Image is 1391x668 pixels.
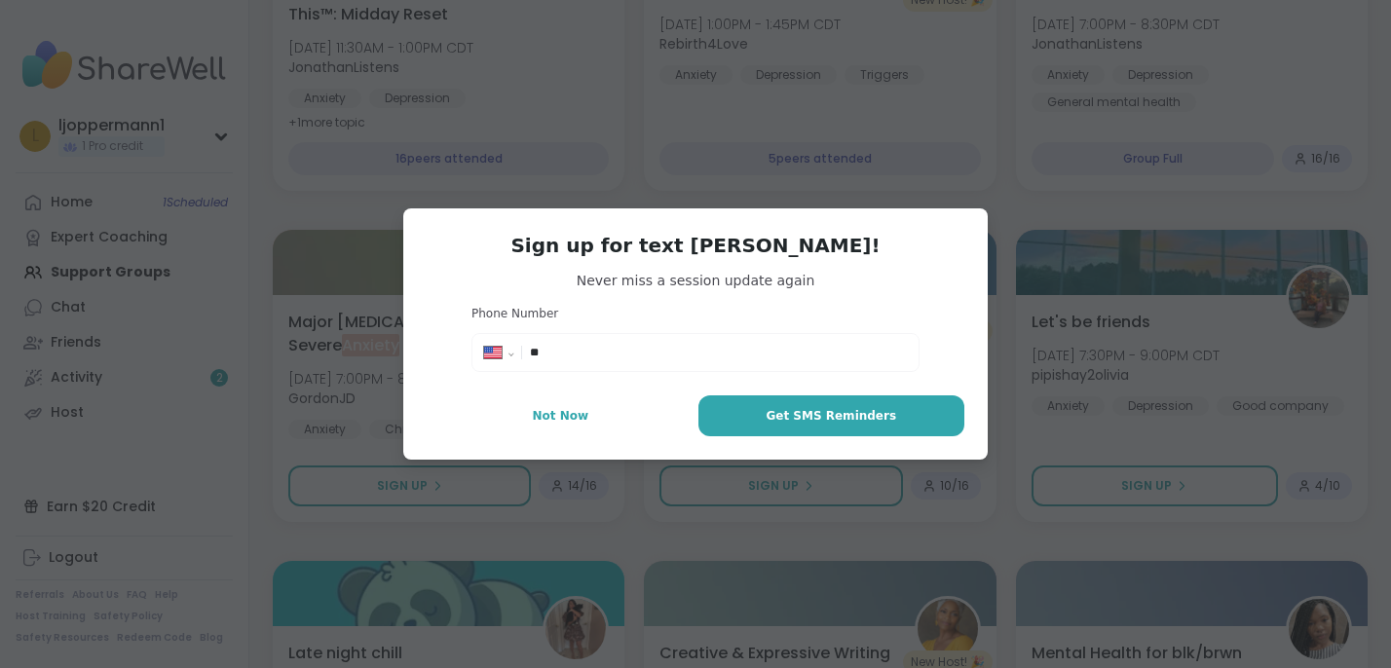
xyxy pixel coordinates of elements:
span: Not Now [532,407,588,425]
h3: Phone Number [471,306,920,322]
button: Get SMS Reminders [698,395,964,436]
h3: Sign up for text [PERSON_NAME]! [427,232,964,259]
button: Not Now [427,395,695,436]
span: Get SMS Reminders [766,407,896,425]
span: Never miss a session update again [427,271,964,290]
